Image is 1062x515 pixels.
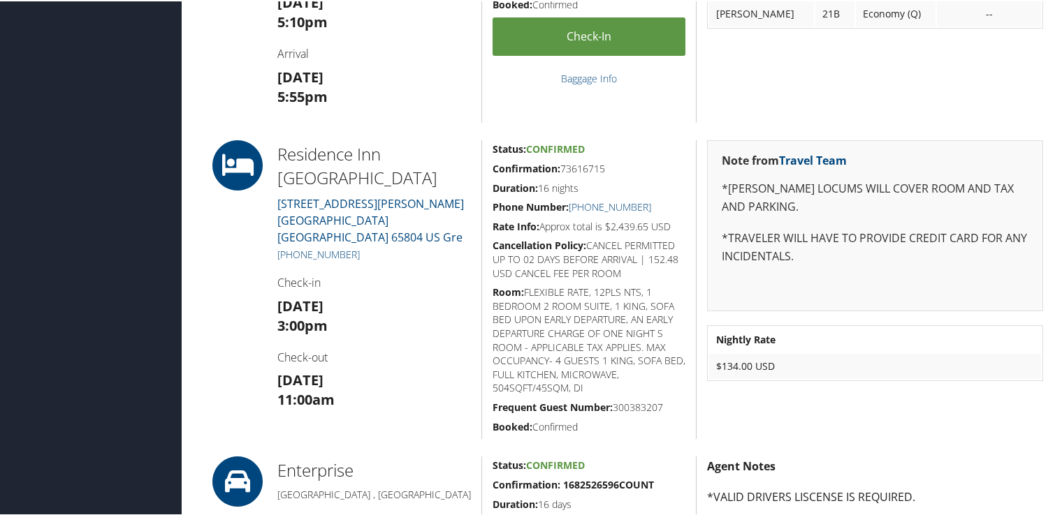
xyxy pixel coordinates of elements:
[493,237,586,251] strong: Cancellation Policy:
[944,6,1034,19] div: --
[493,496,685,510] h5: 16 days
[493,180,538,193] strong: Duration:
[779,151,847,167] a: Travel Team
[277,348,471,364] h4: Check-out
[493,419,532,432] strong: Booked:
[569,199,651,212] a: [PHONE_NUMBER]
[277,295,323,314] strong: [DATE]
[277,141,471,188] h2: Residence Inn [GEOGRAPHIC_DATA]
[493,419,685,433] h5: Confirmed
[277,315,328,334] strong: 3:00pm
[493,284,685,394] h5: FLEXIBLE RATE, 12PLS NTS, 1 BEDROOM 2 ROOM SUITE, 1 KING, SOFA BED UPON EARLY DEPARTURE, AN EARLY...
[277,11,328,30] strong: 5:10pm
[722,151,847,167] strong: Note from
[526,141,585,154] span: Confirmed
[709,352,1041,378] td: $134.00 USD
[277,486,471,500] h5: [GEOGRAPHIC_DATA] , [GEOGRAPHIC_DATA]
[707,457,776,472] strong: Agent Notes
[493,180,685,194] h5: 16 nights
[707,487,1043,505] p: *VALID DRIVERS LISCENSE IS REQUIRED.
[493,457,526,470] strong: Status:
[493,141,526,154] strong: Status:
[277,86,328,105] strong: 5:55pm
[277,246,360,260] a: [PHONE_NUMBER]
[493,477,654,490] strong: Confirmation: 1682526596COUNT
[493,399,613,412] strong: Frequent Guest Number:
[561,70,617,84] a: Baggage Info
[493,218,685,232] h5: Approx total is $2,439.65 USD
[277,66,323,85] strong: [DATE]
[277,274,471,289] h4: Check-in
[277,45,471,60] h4: Arrival
[493,199,569,212] strong: Phone Number:
[493,284,524,297] strong: Room:
[493,161,685,174] h5: 73616715
[277,195,464,244] a: [STREET_ADDRESS][PERSON_NAME][GEOGRAPHIC_DATA] [GEOGRAPHIC_DATA] 65804 US Gre
[277,389,335,408] strong: 11:00am
[277,457,471,481] h2: Enterprise
[493,16,685,54] a: Check-in
[722,179,1028,214] p: *[PERSON_NAME] LOCUMS WILL COVER ROOM AND TAX AND PARKING.
[722,228,1028,264] p: *TRAVELER WILL HAVE TO PROVIDE CREDIT CARD FOR ANY INCIDENTALS.
[277,369,323,388] strong: [DATE]
[493,399,685,413] h5: 300383207
[493,218,539,232] strong: Rate Info:
[493,496,538,509] strong: Duration:
[493,161,560,174] strong: Confirmation:
[526,457,585,470] span: Confirmed
[709,326,1041,351] th: Nightly Rate
[493,237,685,278] h5: CANCEL PERMITTED UP TO 02 DAYS BEFORE ARRIVAL | 152.48 USD CANCEL FEE PER ROOM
